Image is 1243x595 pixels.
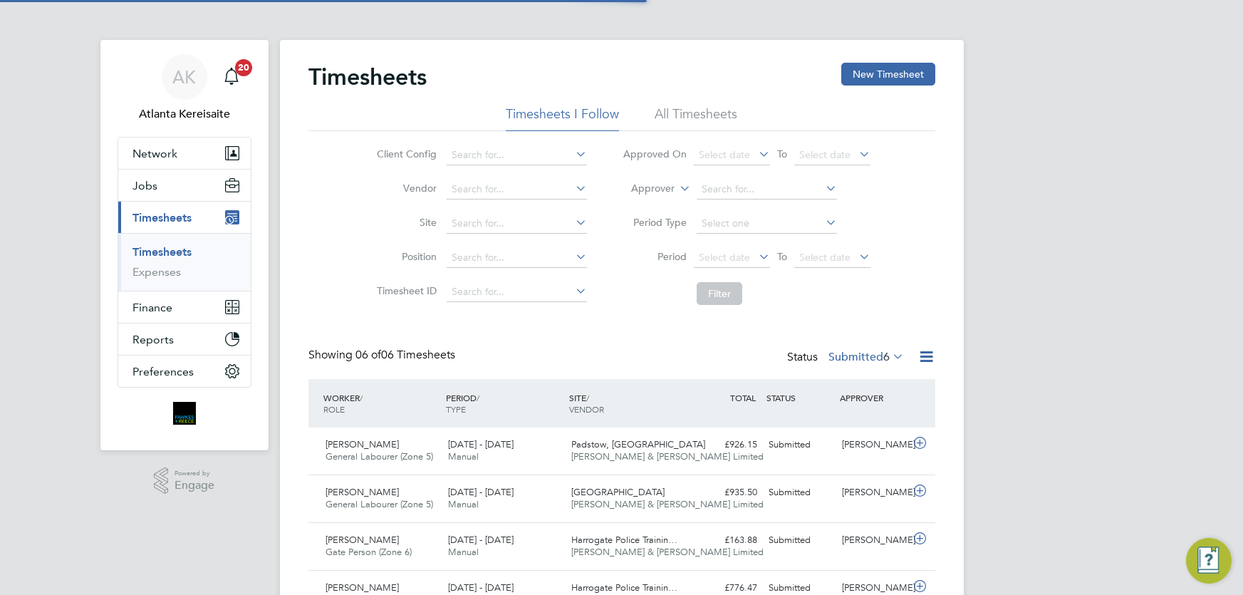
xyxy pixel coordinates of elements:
div: STATUS [763,385,837,410]
span: Select date [699,251,750,264]
img: bromak-logo-retina.png [173,402,196,425]
div: APPROVER [836,385,910,410]
span: ROLE [323,403,345,415]
span: [PERSON_NAME] & [PERSON_NAME] Limited [571,450,764,462]
span: [PERSON_NAME] & [PERSON_NAME] Limited [571,498,764,510]
span: / [477,392,479,403]
li: All Timesheets [655,105,737,131]
span: Reports [132,333,174,346]
span: Finance [132,301,172,314]
a: Go to home page [118,402,251,425]
div: WORKER [320,385,443,422]
span: To [773,145,791,163]
span: [DATE] - [DATE] [448,534,514,546]
span: [PERSON_NAME] & [PERSON_NAME] Limited [571,546,764,558]
div: Status [787,348,907,368]
input: Search for... [447,248,587,268]
label: Period Type [623,216,687,229]
label: Vendor [373,182,437,195]
button: Reports [118,324,251,355]
span: Padstow, [GEOGRAPHIC_DATA] [571,438,705,450]
a: Timesheets [132,245,192,259]
span: Preferences [132,365,194,378]
span: Timesheets [132,211,192,224]
input: Select one [697,214,837,234]
button: Preferences [118,356,251,387]
nav: Main navigation [100,40,269,450]
span: TYPE [446,403,466,415]
li: Timesheets I Follow [506,105,619,131]
span: 06 of [355,348,381,362]
span: To [773,247,791,266]
span: 6 [883,350,890,364]
div: £163.88 [689,529,763,552]
span: AK [172,68,196,86]
button: New Timesheet [841,63,935,86]
span: [PERSON_NAME] [326,438,399,450]
input: Search for... [447,145,587,165]
a: Expenses [132,265,181,279]
span: Manual [448,546,479,558]
div: Submitted [763,529,837,552]
div: SITE [566,385,689,422]
div: Submitted [763,481,837,505]
span: [DATE] - [DATE] [448,486,514,498]
span: Select date [699,148,750,161]
label: Submitted [828,350,904,364]
label: Approved On [623,148,687,160]
span: Harrogate Police Trainin… [571,581,677,594]
div: £926.15 [689,433,763,457]
label: Timesheet ID [373,284,437,297]
button: Timesheets [118,202,251,233]
a: AKAtlanta Kereisaite [118,54,251,123]
button: Filter [697,282,742,305]
div: [PERSON_NAME] [836,433,910,457]
span: Manual [448,498,479,510]
span: 06 Timesheets [355,348,455,362]
div: [PERSON_NAME] [836,529,910,552]
span: [PERSON_NAME] [326,486,399,498]
span: General Labourer (Zone 5) [326,450,433,462]
span: [DATE] - [DATE] [448,581,514,594]
span: VENDOR [569,403,604,415]
div: PERIOD [442,385,566,422]
h2: Timesheets [308,63,427,91]
span: TOTAL [730,392,756,403]
span: 20 [235,59,252,76]
span: Gate Person (Zone 6) [326,546,412,558]
span: [GEOGRAPHIC_DATA] [571,486,665,498]
input: Search for... [447,180,587,200]
span: General Labourer (Zone 5) [326,498,433,510]
a: 20 [217,54,246,100]
label: Period [623,250,687,263]
label: Site [373,216,437,229]
div: Showing [308,348,458,363]
span: Atlanta Kereisaite [118,105,251,123]
label: Approver [610,182,675,196]
span: Select date [799,251,851,264]
div: £935.50 [689,481,763,505]
span: Jobs [132,179,157,192]
div: Submitted [763,433,837,457]
input: Search for... [447,282,587,302]
div: [PERSON_NAME] [836,481,910,505]
div: Timesheets [118,233,251,291]
button: Engage Resource Center [1186,538,1232,584]
button: Network [118,138,251,169]
span: [DATE] - [DATE] [448,438,514,450]
span: / [586,392,589,403]
label: Client Config [373,148,437,160]
span: Powered by [175,467,214,480]
button: Jobs [118,170,251,201]
span: / [360,392,363,403]
span: Network [132,147,177,160]
label: Position [373,250,437,263]
span: Manual [448,450,479,462]
button: Finance [118,291,251,323]
span: Engage [175,480,214,492]
span: Harrogate Police Trainin… [571,534,677,546]
input: Search for... [447,214,587,234]
a: Powered byEngage [154,467,214,495]
input: Search for... [697,180,837,200]
span: [PERSON_NAME] [326,581,399,594]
